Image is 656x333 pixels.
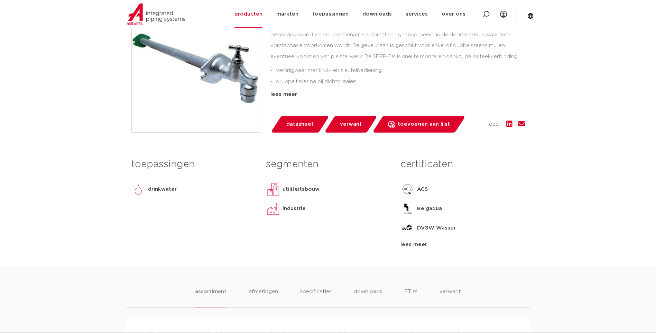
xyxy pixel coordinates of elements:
li: assortiment [195,288,227,307]
li: specificaties [300,288,332,307]
div: lees meer [270,90,525,99]
li: afmetingen [249,288,278,307]
p: ACS [417,185,428,193]
li: druppelt niet na bij dichtdraaien [276,76,525,87]
li: ETIM [404,288,417,307]
span: deel: [489,120,501,128]
h3: certificaten [400,157,525,171]
img: Belgaqua [400,202,414,216]
img: industrie [266,202,280,216]
li: verwant [440,288,461,307]
span: toevoegen aan lijst [398,119,450,130]
p: Belgaqua [417,205,442,213]
li: downloads [354,288,382,307]
span: verwant [340,119,362,130]
p: industrie [283,205,306,213]
h3: segmenten [266,157,390,171]
li: eenvoudige en snelle montage dankzij insteekverbinding [276,87,525,98]
div: lees meer [400,241,525,249]
p: utiliteitsbouw [283,185,320,193]
img: utiliteitsbouw [266,182,280,196]
a: verwant [324,116,377,133]
img: drinkwater [131,182,145,196]
h3: toepassingen [131,157,256,171]
li: verkrijgbaar met kruk- en sleutelbediening. [276,65,525,76]
p: DVGW Wasser [417,224,456,232]
a: datasheet [270,116,329,133]
p: drinkwater [148,185,177,193]
img: ACS [400,182,414,196]
img: Product Image for SEPP-Eis vorstbestendige gevelkraan met kruk (2 x buitendraad) [132,5,259,132]
div: De SEPP-Eis is een vorstbestendige gevelkraan die niet nadruppelt bij het dichtdraaien. Bij bevri... [270,18,525,88]
img: DVGW Wasser [400,221,414,235]
span: datasheet [286,119,314,130]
